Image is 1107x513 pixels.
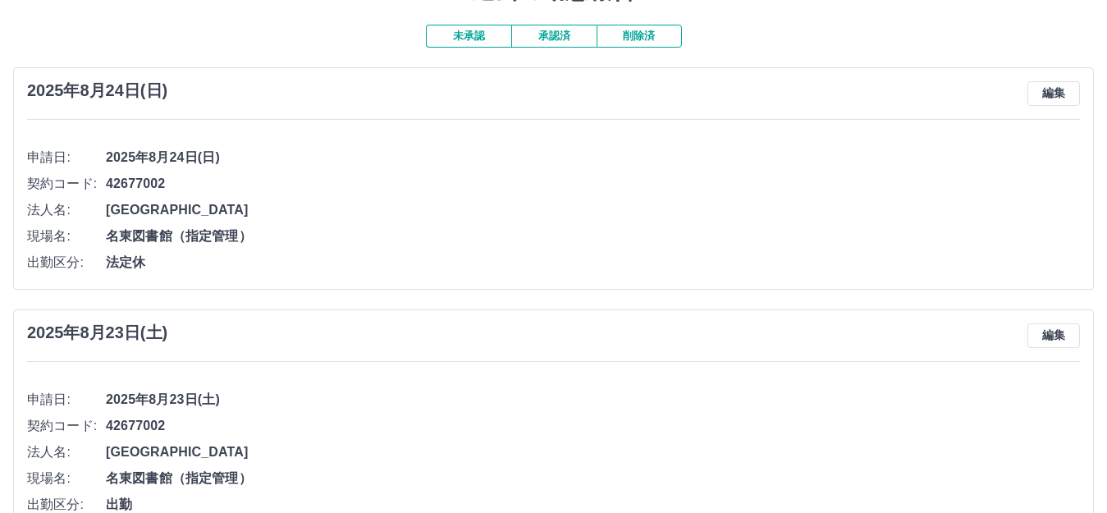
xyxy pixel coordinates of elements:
[511,25,597,48] button: 承認済
[27,253,106,273] span: 出勤区分:
[106,148,1080,167] span: 2025年8月24日(日)
[27,416,106,436] span: 契約コード:
[27,81,167,100] h3: 2025年8月24日(日)
[1027,81,1080,106] button: 編集
[106,227,1080,246] span: 名東図書館（指定管理）
[106,253,1080,273] span: 法定休
[27,390,106,410] span: 申請日:
[27,442,106,462] span: 法人名:
[27,469,106,488] span: 現場名:
[106,442,1080,462] span: [GEOGRAPHIC_DATA]
[106,174,1080,194] span: 42677002
[27,200,106,220] span: 法人名:
[106,416,1080,436] span: 42677002
[27,174,106,194] span: 契約コード:
[597,25,682,48] button: 削除済
[27,323,167,342] h3: 2025年8月23日(土)
[27,148,106,167] span: 申請日:
[27,227,106,246] span: 現場名:
[1027,323,1080,348] button: 編集
[106,469,1080,488] span: 名東図書館（指定管理）
[106,200,1080,220] span: [GEOGRAPHIC_DATA]
[426,25,511,48] button: 未承認
[106,390,1080,410] span: 2025年8月23日(土)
